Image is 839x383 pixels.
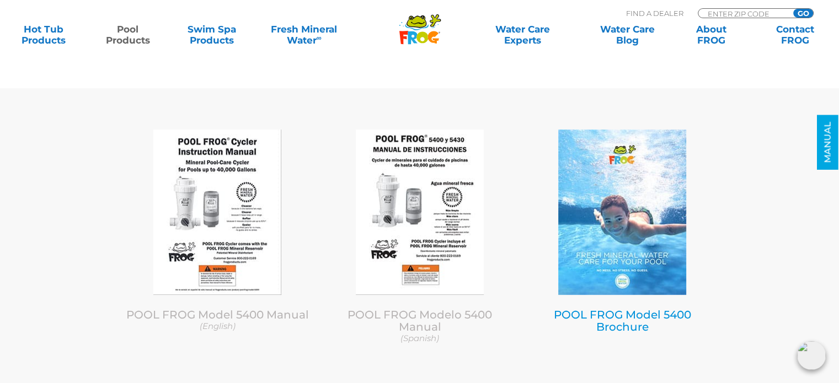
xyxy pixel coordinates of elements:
img: All Pool Brochure Image [558,130,686,295]
em: (Spanish) [400,333,439,343]
a: POOL FROG Model 5400 Brochure [554,308,691,333]
a: Water CareExperts [469,24,576,46]
img: openIcon [797,341,826,370]
a: Hot TubProducts [11,24,76,46]
p: Find A Dealer [626,8,683,18]
img: Pool FROG 5400 Instruction Manual (english) [153,130,281,295]
a: ContactFROG [763,24,828,46]
img: Pool FROG 5400 Instruction Manual (english) [356,130,484,295]
sup: ∞ [316,34,321,42]
a: MANUAL [817,115,838,170]
input: Zip Code Form [707,9,781,18]
a: PoolProducts [95,24,160,46]
a: Swim SpaProducts [179,24,244,46]
a: POOL FROG Modelo 5400 Manual (Spanish) [327,308,513,344]
input: GO [793,9,813,18]
a: Fresh MineralWater∞ [263,24,345,46]
a: AboutFROG [678,24,744,46]
em: (English) [200,321,236,331]
a: POOL FROG Model 5400 Manual (English) [125,308,311,332]
a: Water CareBlog [595,24,660,46]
